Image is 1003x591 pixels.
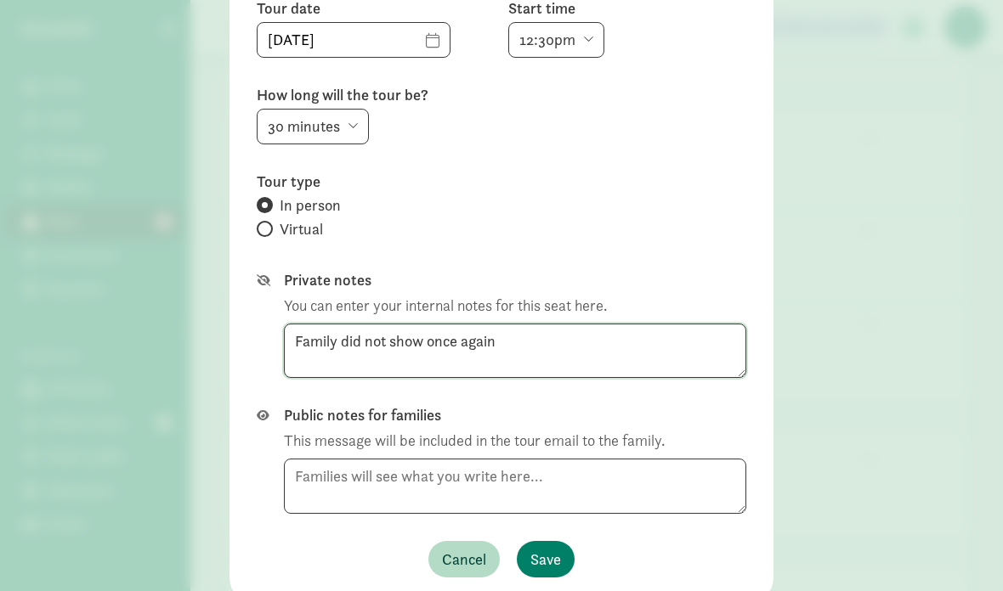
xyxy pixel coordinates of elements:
[257,172,746,192] label: Tour type
[442,548,486,571] span: Cancel
[284,429,665,452] div: This message will be included in the tour email to the family.
[280,219,323,239] span: Virtual
[284,405,746,425] label: Public notes for families
[284,270,746,290] label: Private notes
[257,85,746,105] label: How long will the tour be?
[280,195,341,216] span: In person
[284,294,607,317] div: You can enter your internal notes for this seat here.
[428,541,500,577] button: Cancel
[530,548,561,571] span: Save
[918,509,1003,591] iframe: Chat Widget
[517,541,575,577] button: Save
